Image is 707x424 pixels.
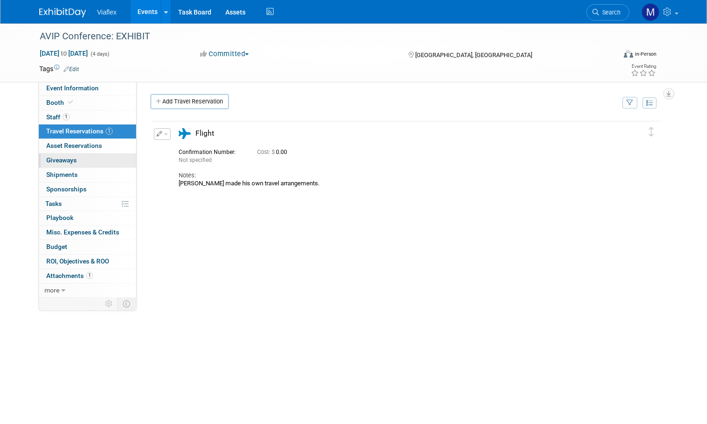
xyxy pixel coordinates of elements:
span: Flight [195,129,214,138]
td: Toggle Event Tabs [117,298,136,310]
span: Travel Reservations [46,127,113,135]
a: Giveaways [39,154,136,168]
span: Sponsorships [46,185,87,193]
a: Add Travel Reservation [151,94,229,109]
span: Tasks [45,200,62,207]
a: more [39,284,136,298]
span: 1 [86,272,93,279]
a: Sponsorships [39,183,136,197]
i: Flight [179,128,191,139]
a: Attachments1 [39,269,136,283]
img: Megan Ringling [642,3,659,21]
a: ROI, Objectives & ROO [39,255,136,269]
a: Misc. Expenses & Credits [39,226,136,240]
a: Asset Reservations [39,139,136,153]
span: Asset Reservations [46,142,102,149]
span: Search [599,9,620,16]
div: Confirmation Number: [179,146,243,156]
td: Tags [39,64,79,73]
span: [DATE] [DATE] [39,49,88,58]
span: Shipments [46,171,78,178]
a: Staff1 [39,110,136,124]
div: In-Person [635,51,656,58]
span: Budget [46,243,67,250]
div: AVIP Conference: EXHIBIT [36,28,604,45]
span: Attachments [46,272,93,279]
div: Notes: [179,171,618,180]
span: Viaflex [97,8,117,16]
span: Event Information [46,84,99,92]
div: [PERSON_NAME] made his own travel arrangements. [179,180,618,187]
button: Committed [197,49,252,59]
img: ExhibitDay [39,8,86,17]
span: more [44,286,59,294]
a: Playbook [39,211,136,225]
span: to [59,50,68,57]
span: 0.00 [257,149,291,155]
span: [GEOGRAPHIC_DATA], [GEOGRAPHIC_DATA] [415,51,532,58]
img: Format-Inperson.png [624,50,633,58]
a: Budget [39,240,136,254]
a: Tasks [39,197,136,211]
a: Travel Reservations1 [39,124,136,139]
span: ROI, Objectives & ROO [46,257,109,265]
span: (4 days) [90,51,109,57]
span: Cost: $ [257,149,276,155]
span: Booth [46,99,75,106]
span: Misc. Expenses & Credits [46,228,119,236]
i: Click and drag to move item [649,127,654,137]
td: Personalize Event Tab Strip [101,298,117,310]
a: Booth [39,96,136,110]
span: Not specified [179,157,212,163]
a: Edit [64,66,79,73]
i: Filter by Traveler [627,100,633,106]
div: Event Format [565,49,656,63]
div: Event Rating [631,64,656,69]
span: Playbook [46,214,73,221]
span: 1 [106,128,113,135]
span: Giveaways [46,156,77,164]
span: 1 [63,113,70,120]
i: Booth reservation complete [68,100,73,105]
a: Search [586,4,629,21]
a: Event Information [39,81,136,95]
span: Staff [46,113,70,121]
a: Shipments [39,168,136,182]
